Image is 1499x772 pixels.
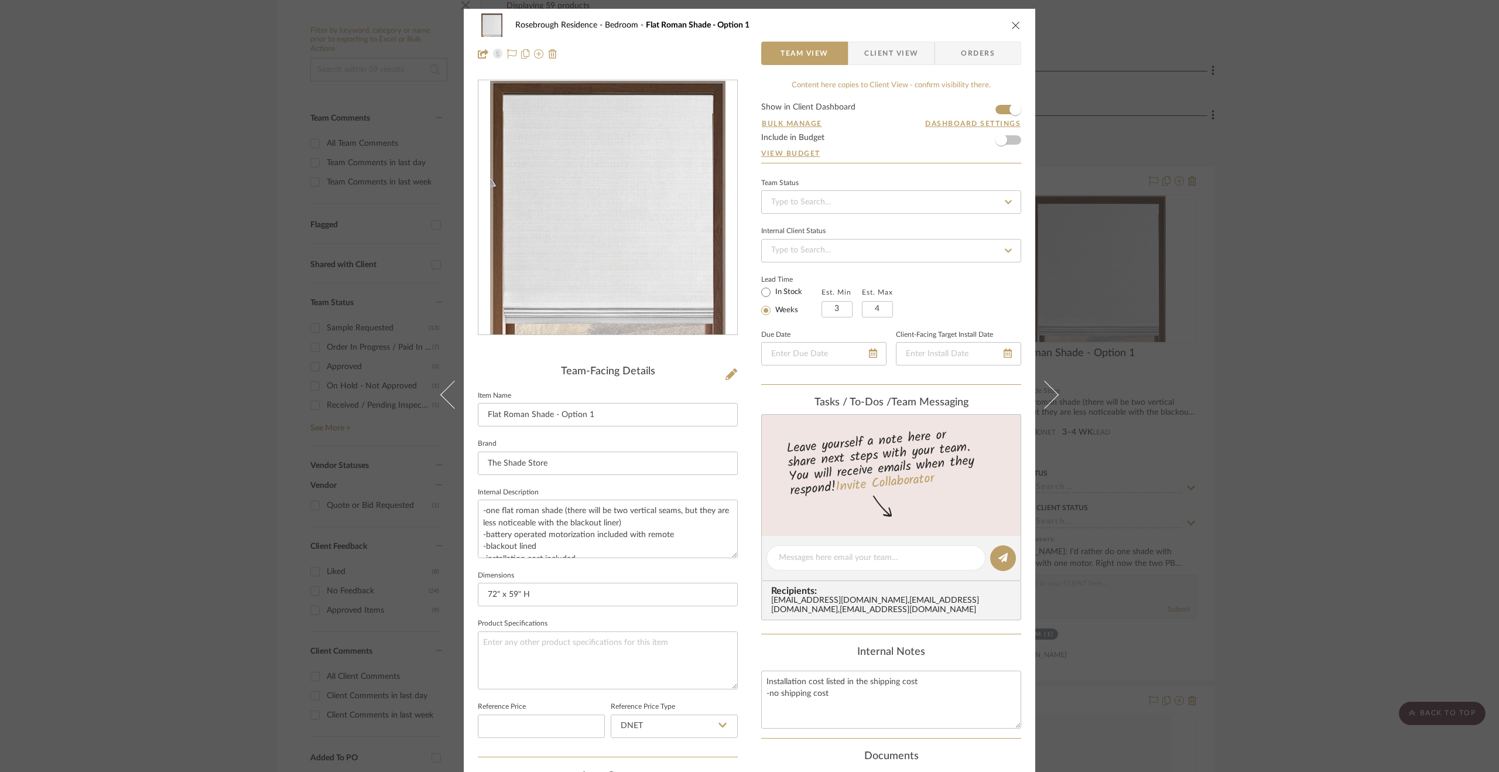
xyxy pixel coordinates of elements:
[761,239,1021,262] input: Type to Search…
[761,80,1021,91] div: Content here copies to Client View - confirm visibility there.
[478,621,547,627] label: Product Specifications
[646,21,749,29] span: Flat Roman Shade - Option 1
[1011,20,1021,30] button: close
[490,81,725,335] img: f774c7a3-8526-45de-94d2-52bbc0de9388_436x436.jpg
[864,42,918,65] span: Client View
[761,397,1021,409] div: team Messaging
[761,274,822,285] label: Lead Time
[835,469,935,498] a: Invite Collaborator
[478,81,737,335] div: 0
[761,149,1021,158] a: View Budget
[760,422,1023,501] div: Leave yourself a note here or share next steps with your team. You will receive emails when they ...
[761,190,1021,214] input: Type to Search…
[605,21,646,29] span: Bedroom
[896,332,993,338] label: Client-Facing Target Install Date
[761,646,1021,659] div: Internal Notes
[771,596,1016,615] div: [EMAIL_ADDRESS][DOMAIN_NAME] , [EMAIL_ADDRESS][DOMAIN_NAME] , [EMAIL_ADDRESS][DOMAIN_NAME]
[478,704,526,710] label: Reference Price
[761,285,822,317] mat-radio-group: Select item type
[478,452,738,475] input: Enter Brand
[478,441,497,447] label: Brand
[478,490,539,496] label: Internal Description
[781,42,829,65] span: Team View
[478,393,511,399] label: Item Name
[548,49,557,59] img: Remove from project
[822,288,851,296] label: Est. Min
[478,13,506,37] img: f774c7a3-8526-45de-94d2-52bbc0de9388_48x40.jpg
[771,586,1016,596] span: Recipients:
[478,403,738,426] input: Enter Item Name
[773,287,802,298] label: In Stock
[761,750,1021,763] div: Documents
[761,180,799,186] div: Team Status
[478,365,738,378] div: Team-Facing Details
[478,573,514,579] label: Dimensions
[761,342,887,365] input: Enter Due Date
[814,397,891,408] span: Tasks / To-Dos /
[773,305,798,316] label: Weeks
[478,583,738,606] input: Enter the dimensions of this item
[896,342,1021,365] input: Enter Install Date
[761,118,823,129] button: Bulk Manage
[925,118,1021,129] button: Dashboard Settings
[948,42,1008,65] span: Orders
[761,332,790,338] label: Due Date
[611,704,675,710] label: Reference Price Type
[862,288,893,296] label: Est. Max
[761,228,826,234] div: Internal Client Status
[515,21,605,29] span: Rosebrough Residence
